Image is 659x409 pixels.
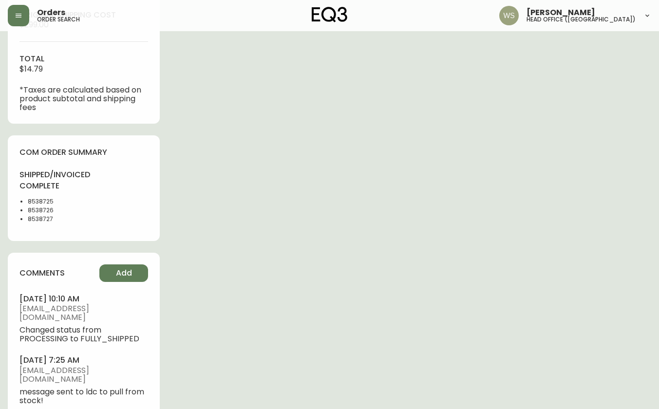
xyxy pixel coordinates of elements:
li: 8538726 [28,206,78,215]
span: Changed status from PROCESSING to FULLY_SHIPPED [19,326,148,343]
span: [PERSON_NAME] [527,9,595,17]
h4: comments [19,268,65,279]
p: *Taxes are calculated based on product subtotal and shipping fees [19,86,148,112]
li: 8538725 [28,197,78,206]
h5: head office ([GEOGRAPHIC_DATA]) [527,17,636,22]
h4: [DATE] 10:10 am [19,294,148,304]
li: 8538727 [28,215,78,223]
h5: order search [37,17,80,22]
h4: total [19,54,148,64]
span: $14.79 [19,63,43,74]
button: Add [99,264,148,282]
span: Add [116,268,132,279]
img: logo [312,7,348,22]
h4: shipped/invoiced complete [19,169,78,191]
span: Orders [37,9,65,17]
h4: com order summary [19,147,148,158]
span: [EMAIL_ADDRESS][DOMAIN_NAME] [19,366,148,384]
img: d421e764c7328a6a184e62c810975493 [499,6,519,25]
h4: [DATE] 7:25 am [19,355,148,366]
span: message sent to ldc to pull from stock! [19,388,148,405]
span: [EMAIL_ADDRESS][DOMAIN_NAME] [19,304,148,322]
